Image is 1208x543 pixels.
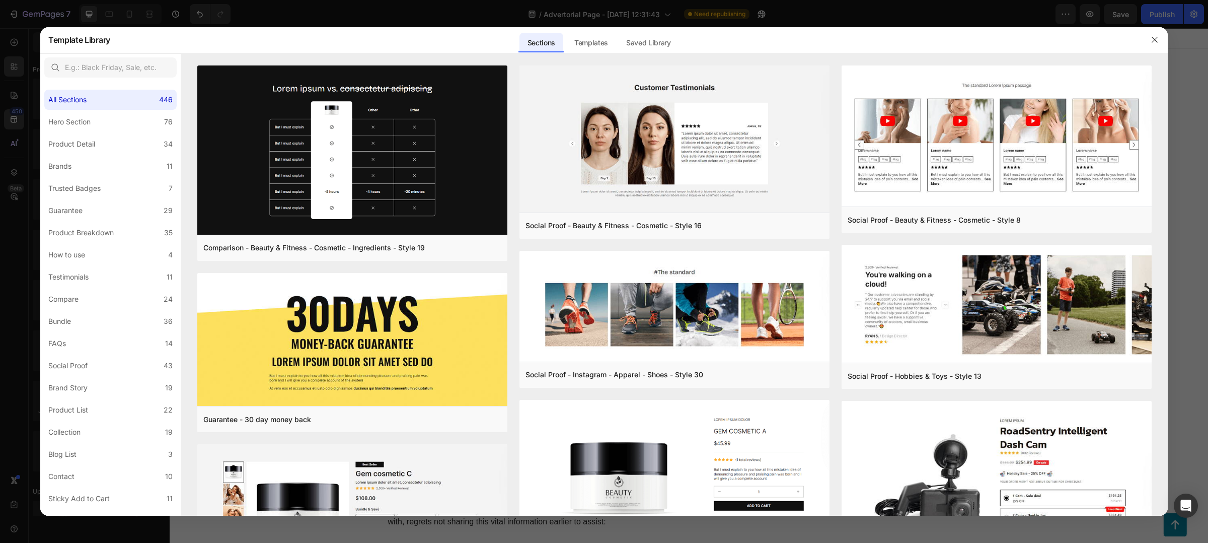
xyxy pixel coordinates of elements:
h1: Former SleepWell Solutions engineer reveals the untold story behind the revolutionary ergonomic p... [217,91,594,158]
div: Sticky Add to Cart [48,493,110,505]
img: sp8.png [842,65,1152,209]
div: Product Breakdown [48,227,114,239]
img: sp13.png [842,245,1152,365]
div: Hero Section [48,116,91,128]
p: Highly Recommended by Experts [651,192,776,203]
div: Social Proof [48,360,88,372]
p: 1,752 Reviews [707,142,760,153]
div: Comparison - Beauty & Fitness - Cosmetic - Ingredients - Style 19 [203,242,425,254]
div: All Sections [48,94,87,106]
div: 15 [166,515,173,527]
div: Social Proof - Beauty & Fitness - Cosmetic - Style 16 [525,220,702,232]
h2: GemPilo Pillow [638,162,809,179]
img: sp30.png [519,251,829,364]
div: 34 [164,138,173,150]
a: Check Availability [638,421,809,456]
div: 11 [167,271,173,283]
div: 35 [164,227,173,239]
div: 36 [164,315,173,327]
div: 11 [167,493,173,505]
p: Check Availability [666,431,764,446]
div: 24 [164,293,173,305]
div: Compare [48,293,79,305]
h2: Recommended [638,104,809,121]
img: g30.png [197,273,507,409]
div: 29 [164,205,173,217]
div: 19 [165,382,173,394]
div: 43 [164,360,173,372]
img: gempages_563336431406154917-d469f7d9-472f-4dbc-9559-ae273fbb2b3d.webp [217,241,594,465]
div: Saved Library [618,33,679,53]
div: Sections [519,33,563,53]
div: Contact [48,470,74,483]
div: Brands [48,160,71,172]
div: Bundle [48,315,71,327]
p: *With utmost consideration, although the forthcoming guidance is relevant to individuals from div... [218,208,593,229]
div: 4 [168,249,173,261]
div: Testimonials [48,271,89,283]
div: Trusted Badges [48,182,101,194]
img: c19.png [197,65,507,237]
div: Social Proof - Hobbies & Toys - Style 13 [848,370,981,382]
div: 76 [164,116,173,128]
div: Social Proof - Instagram - Apparel - Shoes - Style 30 [525,369,703,381]
div: How to use [48,249,85,261]
div: Product List [48,404,88,416]
div: Social Proof - Beauty & Fitness - Cosmetic - Style 8 [848,214,1021,226]
h2: Template Library [48,27,110,53]
p: 4.9 [687,142,698,153]
div: Blog List [48,448,77,460]
p: [PERSON_NAME], a former employee at a leading orthopedic research institute you may be familiar w... [218,478,593,499]
div: 3 [168,448,173,460]
div: 446 [159,94,173,106]
div: Open Intercom Messenger [1174,494,1198,518]
div: 22 [164,404,173,416]
div: 11 [167,160,173,172]
div: Brand Story [48,382,88,394]
div: 19 [165,426,173,438]
img: gempages_563336431406154917-20f75d7c-faad-47ae-9a46-f0878dfd9e39.webp [638,269,809,409]
div: Collection [48,426,81,438]
input: E.g.: Black Friday, Sale, etc. [44,57,177,78]
div: Product Detail [48,138,95,150]
img: sp16.png [519,65,829,215]
div: 10 [165,470,173,483]
div: 14 [165,337,173,350]
p: Over 116,230+ Happy Customers [651,227,776,238]
div: Guarantee - 30 day money back [203,414,311,426]
p: | [701,142,703,153]
div: FAQs [48,337,66,350]
div: Guarantee [48,205,83,217]
div: Custom Footer [48,515,96,527]
p: and imparts his priceless wisdom on attaining a rejuvenated and spine-healthy body with his 3 exp... [218,167,593,197]
p: Proven, Safe & Natural Ingredients [651,210,776,220]
div: 7 [169,182,173,194]
p: 120-Day Satisfaction Guarantee [651,245,776,255]
div: Drop element here [499,48,552,56]
div: Templates [566,33,616,53]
